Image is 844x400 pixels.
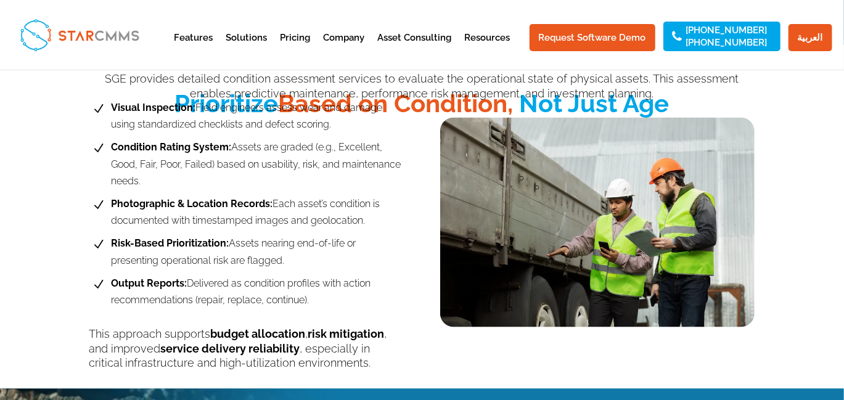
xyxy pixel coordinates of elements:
[89,195,109,214] span: N
[686,38,768,47] a: [PHONE_NUMBER]
[161,342,300,355] b: service delivery reliability
[112,277,187,289] b: Output Reports:
[440,118,755,327] img: Asset Condition Assessment Inspections
[324,33,365,63] a: Company
[109,139,404,189] span: Assets are graded (e.g., Excellent, Good, Fair, Poor, Failed) based on usability, risk, and maint...
[174,33,213,63] a: Features
[112,141,232,153] b: Condition Rating System:
[109,275,404,308] span: Delivered as condition profiles with action recommendations (repair, replace, continue).
[639,267,844,400] iframe: Chat Widget
[15,14,144,56] img: StarCMMS
[89,99,109,118] span: N
[789,24,832,51] a: العربية
[211,327,306,340] b: budget allocation
[112,198,273,210] b: Photographic & Location Records:
[109,99,404,133] span: Field engineers assess wear and damage using standardized checklists and defect scoring.
[308,327,385,340] b: risk mitigation
[89,327,404,370] p: This approach supports , , and improved , especially in critical infrastructure and high-utilizat...
[686,26,768,35] a: [PHONE_NUMBER]
[89,275,109,294] span: N
[530,24,655,51] a: Request Software Demo
[89,139,109,158] span: N
[226,33,268,63] a: Solutions
[109,195,404,229] span: Each asset’s condition is documented with timestamped images and geolocation.
[89,71,755,101] p: SGE provides detailed condition assessment services to evaluate the operational state of physical...
[112,102,196,113] b: Visual Inspection:
[89,235,109,254] span: N
[281,33,311,63] a: Pricing
[109,235,404,268] span: Assets nearing end-of-life or presenting operational risk are flagged.
[378,33,452,63] a: Asset Consulting
[465,33,510,63] a: Resources
[112,237,229,249] b: Risk-Based Prioritization:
